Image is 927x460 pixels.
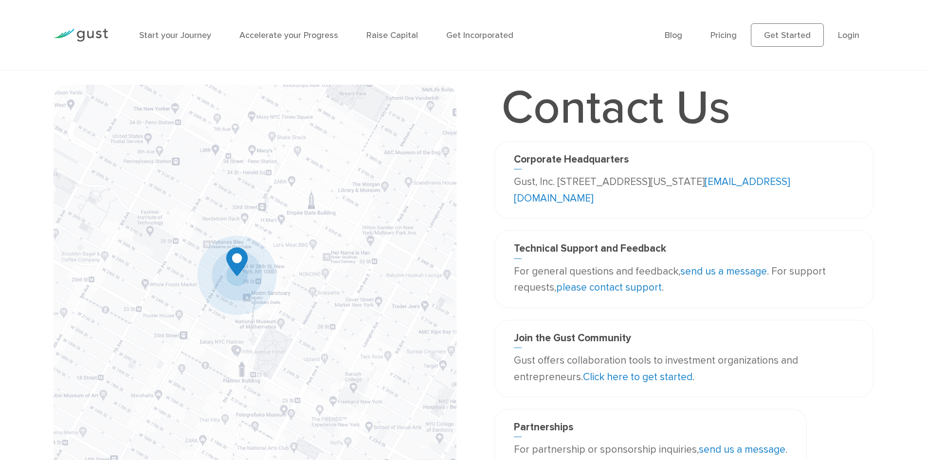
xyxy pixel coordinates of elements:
h3: Corporate Headquarters [514,153,854,169]
h1: Contact Us [494,85,738,131]
a: Login [838,30,859,40]
a: Get Started [751,23,824,47]
h3: Partnerships [514,421,787,437]
h3: Join the Gust Community [514,332,854,348]
a: Pricing [710,30,737,40]
a: send us a message [699,443,785,456]
h3: Technical Support and Feedback [514,242,854,258]
p: Gust, Inc. [STREET_ADDRESS][US_STATE] [514,174,854,206]
a: Start your Journey [139,30,211,40]
a: Accelerate your Progress [239,30,338,40]
a: please contact support [556,281,662,294]
a: Raise Capital [366,30,418,40]
a: send us a message [680,265,767,277]
p: For general questions and feedback, . For support requests, . [514,263,854,296]
a: Get Incorporated [446,30,513,40]
a: Click here to get started [583,371,692,383]
a: [EMAIL_ADDRESS][DOMAIN_NAME] [514,176,790,204]
p: Gust offers collaboration tools to investment organizations and entrepreneurs. . [514,352,854,385]
img: Gust Logo [54,29,108,42]
a: Blog [665,30,682,40]
p: For partnership or sponsorship inquiries, . [514,442,787,458]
